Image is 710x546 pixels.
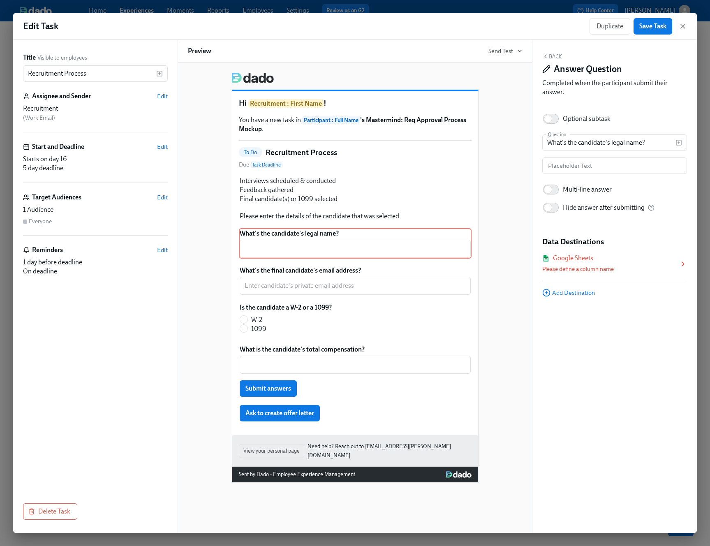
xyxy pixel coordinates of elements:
[248,99,324,108] span: Recruitment : First Name
[542,157,687,174] input: Enter a placeholder text...
[308,442,472,460] a: Need help? Reach out to [EMAIL_ADDRESS][PERSON_NAME][DOMAIN_NAME]
[542,247,687,281] div: Google SheetsPlease define a column name
[23,245,168,276] div: RemindersEdit1 day before deadlineOn deadline
[239,161,282,169] span: Due
[542,236,687,247] h5: Data Destinations
[563,203,654,212] div: Hide answer after submitting
[32,92,91,101] h6: Assignee and Sender
[32,245,63,254] h6: Reminders
[446,471,471,478] img: Dado
[30,507,70,516] span: Delete Task
[542,264,679,274] div: Please define a column name
[542,79,687,97] div: Completed when the participant submit their answer.
[675,139,682,146] svg: Insert text variable
[23,193,168,236] div: Target AudiencesEdit1 AudienceEveryone
[239,404,472,422] div: Ask to create offer letter
[29,217,52,225] div: Everyone
[157,143,168,151] button: Edit
[239,344,472,398] div: What is the candidate's total compensation?Submit answers
[243,447,300,455] span: View your personal page
[563,185,612,194] div: Multi-line answer
[648,204,654,211] svg: After the participant submits an answer, it will be hidden to ensure privacy
[188,46,211,56] h6: Preview
[23,155,168,164] div: Starts on day 16
[239,176,472,204] div: Interviews scheduled & conducted Feedback gathered Final candidate(s) or 1099 selected
[239,470,355,479] div: Sent by Dado - Employee Experience Management
[23,205,168,214] div: 1 Audience
[37,54,87,62] span: Visible to employees
[553,254,593,263] div: Google Sheets
[639,22,666,30] span: Save Task
[542,53,562,60] button: Back
[239,228,472,259] div: What's the candidate's legal name?
[542,310,687,319] div: Block ID: zU0h88ENV
[302,116,360,124] span: Participant : Full Name
[32,142,84,151] h6: Start and Deadline
[542,134,675,151] input: Enter a question...
[23,258,168,267] div: 1 day before deadline
[590,18,630,35] button: Duplicate
[239,211,472,222] div: Please enter the details of the candidate that was selected
[23,92,168,132] div: Assignee and SenderEditRecruitment (Work Email)
[266,147,337,158] h5: Recruitment Process
[23,104,168,113] div: Recruitment
[23,20,58,32] h1: Edit Task
[542,289,595,297] button: Add Destination
[157,193,168,201] button: Edit
[23,164,63,172] span: 5 day deadline
[239,265,472,296] div: What's the final candidate's email address?
[23,503,77,520] button: Delete Task
[488,47,522,55] button: Send Test
[239,302,472,338] div: Is the candidate a W-2 or a 1099?W-21099
[239,98,472,109] h1: Hi !
[23,267,168,276] div: On deadline
[156,70,163,77] svg: Insert text variable
[23,53,36,62] label: Title
[239,116,466,133] strong: 's Mastermind: Req Approval Process Mockup
[634,18,672,35] button: Save Task
[157,92,168,100] button: Edit
[239,116,472,134] p: You have a new task in .
[554,63,622,75] h4: Answer Question
[597,22,623,30] span: Duplicate
[563,114,611,123] div: Optional subtask
[239,444,304,458] button: View your personal page
[32,193,81,202] h6: Target Audiences
[250,162,282,168] span: Task Deadline
[23,114,55,121] span: ( Work Email )
[157,246,168,254] button: Edit
[239,149,262,155] span: To Do
[23,142,168,183] div: Start and DeadlineEditStarts on day 165 day deadline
